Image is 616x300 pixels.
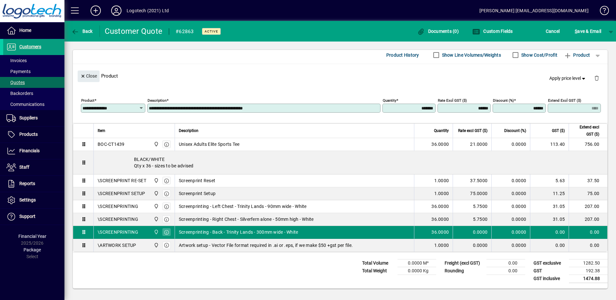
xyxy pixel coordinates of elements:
button: Product History [384,49,422,61]
mat-label: Rate excl GST ($) [438,98,467,102]
span: Screenprint Setup [179,190,216,197]
a: Home [3,23,64,39]
button: Apply price level [547,72,589,84]
td: 0.00 [569,239,607,252]
td: 5.63 [530,174,569,187]
span: Close [80,71,97,81]
td: 1474.88 [569,275,608,283]
a: Communications [3,99,64,110]
mat-label: Quantity [383,98,396,102]
div: 0.0000 [457,229,487,235]
span: Backorders [6,91,33,96]
div: Customer Quote [105,26,163,36]
span: Invoices [6,58,27,63]
td: 207.00 [569,200,607,213]
mat-label: Discount (%) [493,98,514,102]
td: 0.0000 [491,174,530,187]
span: GST ($) [552,127,565,134]
span: Central [152,141,159,148]
td: 0.0000 [491,138,530,151]
a: Suppliers [3,110,64,126]
td: 1282.50 [569,259,608,267]
button: Delete [589,70,604,86]
span: Central [152,203,159,210]
span: Home [19,28,31,33]
span: ave & Email [575,26,601,36]
span: Product History [386,50,419,60]
div: BLACK/WHITE Qty x 36 - sizes to be advised [94,151,607,174]
td: 0.00 [569,226,607,239]
span: S [575,29,577,34]
td: 113.40 [530,138,569,151]
span: Package [24,247,41,252]
td: 207.00 [569,213,607,226]
td: 75.00 [569,187,607,200]
div: \SCREENPRINT SETUP [98,190,145,197]
span: Unisex Adults Elite Sports Tee [179,141,240,147]
div: 75.0000 [457,190,487,197]
td: Total Weight [359,267,398,275]
td: 0.0000 M³ [398,259,436,267]
span: Quantity [434,127,449,134]
span: Screenprint Reset [179,177,215,184]
div: \SCREENPRINTING [98,216,138,222]
td: 31.05 [530,213,569,226]
div: \SCREENPRINT RE-SET [98,177,146,184]
button: Custom Fields [471,25,515,37]
span: 36.0000 [431,203,449,210]
td: 0.0000 [491,239,530,252]
button: Add [85,5,106,16]
td: 0.00 [486,259,525,267]
div: 37.5000 [457,177,487,184]
span: Documents (0) [417,29,459,34]
td: 192.38 [569,267,608,275]
span: Screenprinting - Right Chest - Silverfern alone - 50mm high - White [179,216,314,222]
button: Save & Email [572,25,604,37]
span: Customers [19,44,41,49]
a: Financials [3,143,64,159]
span: Cancel [546,26,560,36]
div: #62863 [176,26,194,37]
a: Reports [3,176,64,192]
td: 0.00 [530,226,569,239]
button: Documents (0) [415,25,460,37]
div: Product [73,64,608,88]
app-page-header-button: Back [64,25,100,37]
a: Settings [3,192,64,208]
button: Profile [106,5,127,16]
td: 11.25 [530,187,569,200]
a: Staff [3,159,64,175]
span: Settings [19,197,36,202]
span: Reports [19,181,35,186]
div: BOC-CT1439 [98,141,125,147]
span: Payments [6,69,31,74]
td: 37.50 [569,174,607,187]
span: Communications [6,102,44,107]
span: Staff [19,164,29,170]
span: Central [152,190,159,197]
div: [PERSON_NAME] [EMAIL_ADDRESS][DOMAIN_NAME] [479,5,589,16]
a: Quotes [3,77,64,88]
span: Extend excl GST ($) [573,124,599,138]
span: Product [564,50,590,60]
span: Description [179,127,198,134]
div: \SCREENPRINTING [98,203,138,210]
div: \ARTWORK SETUP [98,242,136,248]
div: 0.0000 [457,242,487,248]
span: Active [205,29,218,33]
span: Financial Year [18,234,46,239]
td: 0.0000 [491,200,530,213]
span: Rate excl GST ($) [458,127,487,134]
label: Show Cost/Profit [520,52,557,58]
td: 0.0000 [491,187,530,200]
span: 36.0000 [431,141,449,147]
span: Custom Fields [472,29,513,34]
td: 0.0000 Kg [398,267,436,275]
span: Central [152,242,159,249]
a: Backorders [3,88,64,99]
a: Knowledge Base [595,1,608,22]
span: 1.0000 [434,242,449,248]
a: Invoices [3,55,64,66]
span: Central [152,177,159,184]
span: Central [152,216,159,223]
